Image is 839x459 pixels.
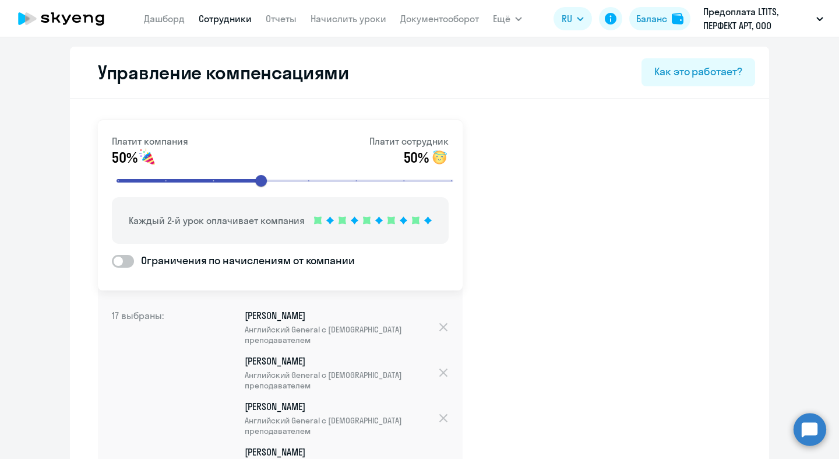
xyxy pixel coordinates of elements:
button: Ещё [493,7,522,30]
span: Английский General с [DEMOGRAPHIC_DATA] преподавателем [245,415,438,436]
span: Английский General с [DEMOGRAPHIC_DATA] преподавателем [245,370,438,391]
button: Балансbalance [629,7,690,30]
span: Ещё [493,12,510,26]
span: 50% [404,148,429,167]
p: Платит сотрудник [369,134,449,148]
p: [PERSON_NAME] [245,309,438,345]
button: Как это работает? [641,58,755,86]
button: RU [554,7,592,30]
p: [PERSON_NAME] [245,355,438,391]
img: balance [672,13,683,24]
a: Начислить уроки [311,13,386,24]
img: smile [138,148,157,167]
div: Баланс [636,12,667,26]
div: Как это работает? [654,64,742,79]
a: Сотрудники [199,13,252,24]
h2: Управление компенсациями [84,61,349,84]
p: Предоплата LTITS, ПЕРФЕКТ АРТ, ООО [703,5,812,33]
a: Документооборот [400,13,479,24]
a: Дашборд [144,13,185,24]
span: 50% [112,148,137,167]
span: RU [562,12,572,26]
p: [PERSON_NAME] [245,400,438,436]
a: Отчеты [266,13,297,24]
img: smile [430,148,449,167]
p: Каждый 2-й урок оплачивает компания [129,213,305,227]
span: Ограничения по начислениям от компании [134,253,355,268]
button: Предоплата LTITS, ПЕРФЕКТ АРТ, ООО [697,5,829,33]
p: Платит компания [112,134,188,148]
span: Английский General с [DEMOGRAPHIC_DATA] преподавателем [245,324,438,345]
